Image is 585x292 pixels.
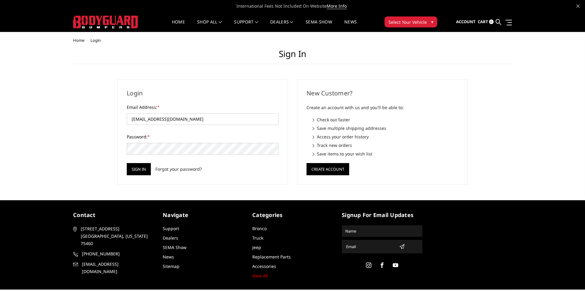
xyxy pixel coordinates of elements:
[252,254,291,260] a: Replacement Parts
[270,20,293,32] a: Dealers
[307,104,458,111] p: Create an account with us and you'll be able to:
[127,104,278,110] label: Email Address:
[73,49,512,64] h1: Sign in
[163,226,179,231] a: Support
[313,116,458,123] li: Check out faster
[344,20,357,32] a: News
[234,20,258,32] a: Support
[344,242,397,251] input: Email
[73,37,84,43] a: Home
[327,3,347,9] a: More Info
[306,20,332,32] a: SEMA Show
[127,134,278,140] label: Password:
[163,254,174,260] a: News
[73,250,154,258] a: [PHONE_NUMBER]
[252,211,333,219] h5: Categories
[82,250,153,258] span: [PHONE_NUMBER]
[127,163,151,175] input: Sign in
[307,89,458,98] h2: New Customer?
[163,263,179,269] a: Sitemap
[307,166,349,171] a: Create Account
[307,163,349,175] button: Create Account
[456,14,476,30] a: Account
[73,211,154,219] h5: contact
[342,211,422,219] h5: signup for email updates
[385,16,437,27] button: Select Your Vehicle
[127,89,278,98] h2: Login
[82,261,153,275] span: [EMAIL_ADDRESS][DOMAIN_NAME]
[313,125,458,131] li: Save multiple shipping addresses
[163,211,243,219] h5: Navigate
[313,142,458,148] li: Track new orders
[252,226,267,231] a: Bronco
[478,14,494,30] a: Cart 0
[388,19,427,25] span: Select Your Vehicle
[313,151,458,157] li: Save items to your wish list
[313,134,458,140] li: Access your order history
[252,263,276,269] a: Accessories
[489,20,494,24] span: 0
[252,273,268,279] a: View All
[252,235,263,241] a: Truck
[163,235,178,241] a: Dealers
[252,244,261,250] a: Jeep
[478,19,488,24] span: Cart
[431,19,433,25] span: ▾
[197,20,222,32] a: shop all
[456,19,476,24] span: Account
[163,244,186,250] a: SEMA Show
[73,16,139,28] img: BODYGUARD BUMPERS
[90,37,101,43] span: Login
[155,166,202,172] a: Forgot your password?
[73,261,154,275] a: [EMAIL_ADDRESS][DOMAIN_NAME]
[172,20,185,32] a: Home
[81,225,151,247] span: [STREET_ADDRESS] [GEOGRAPHIC_DATA], [US_STATE] 75460
[343,226,421,236] input: Name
